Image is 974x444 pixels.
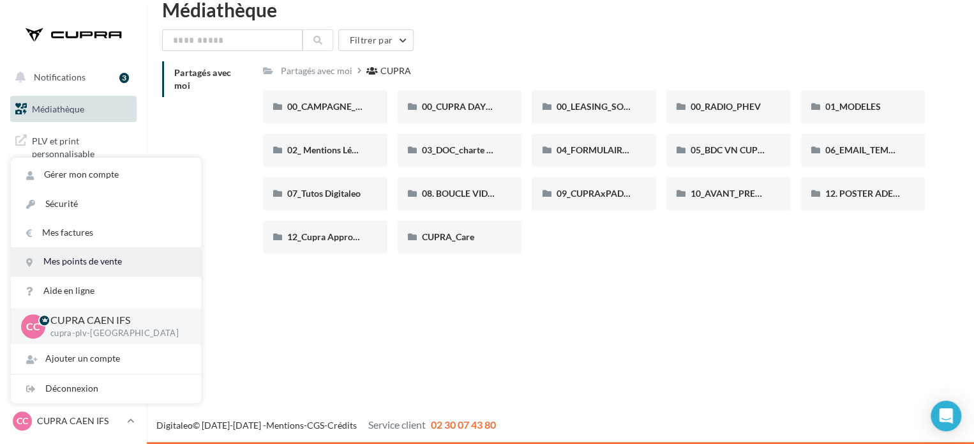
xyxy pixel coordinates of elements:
[8,64,134,91] button: Notifications 3
[422,231,474,242] span: CUPRA_Care
[825,101,881,112] span: 01_MODELES
[156,420,496,431] span: © [DATE]-[DATE] - - -
[691,188,899,199] span: 10_AVANT_PREMIÈRES_CUPRA (VENTES PRIVEES)
[368,418,426,431] span: Service client
[32,132,131,160] span: PLV et print personnalisable
[156,420,193,431] a: Digitaleo
[11,247,201,276] a: Mes points de vente
[556,101,698,112] span: 00_LEASING_SOCIAL_ÉLECTRIQUE
[422,144,589,155] span: 03_DOC_charte graphique et GUIDELINES
[422,188,590,199] span: 08. BOUCLE VIDEO ECRAN SHOWROOM
[691,144,770,155] span: 05_BDC VN CUPRA
[287,101,407,112] span: 00_CAMPAGNE_SEPTEMBRE
[691,101,761,112] span: 00_RADIO_PHEV
[281,65,352,77] div: Partagés avec moi
[34,72,86,82] span: Notifications
[338,29,414,51] button: Filtrer par
[10,409,137,433] a: CC CUPRA CAEN IFS
[11,277,201,305] a: Aide en ligne
[11,374,201,403] div: Déconnexion
[17,415,28,427] span: CC
[287,188,361,199] span: 07_Tutos Digitaleo
[380,65,411,77] div: CUPRA
[431,418,496,431] span: 02 30 07 43 80
[37,415,122,427] p: CUPRA CAEN IFS
[825,188,906,199] span: 12. POSTER ADEME
[307,420,324,431] a: CGS
[931,401,961,431] div: Open Intercom Messenger
[556,188,633,199] span: 09_CUPRAxPADEL
[174,67,232,91] span: Partagés avec moi
[11,190,201,218] a: Sécurité
[327,420,357,431] a: Crédits
[32,103,84,114] span: Médiathèque
[825,144,973,155] span: 06_EMAIL_TEMPLATE HTML CUPRA
[50,328,181,339] p: cupra-plv-[GEOGRAPHIC_DATA]
[287,144,371,155] span: 02_ Mentions Légales
[422,101,514,112] span: 00_CUPRA DAYS (JPO)
[556,144,745,155] span: 04_FORMULAIRE DES DEMANDES CRÉATIVES
[26,319,40,333] span: CC
[11,344,201,373] div: Ajouter un compte
[50,313,181,328] p: CUPRA CAEN IFS
[11,160,201,189] a: Gérer mon compte
[8,127,139,165] a: PLV et print personnalisable
[287,231,476,242] span: 12_Cupra Approved_OCCASIONS_GARANTIES
[11,218,201,247] a: Mes factures
[8,96,139,123] a: Médiathèque
[266,420,304,431] a: Mentions
[119,73,129,83] div: 3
